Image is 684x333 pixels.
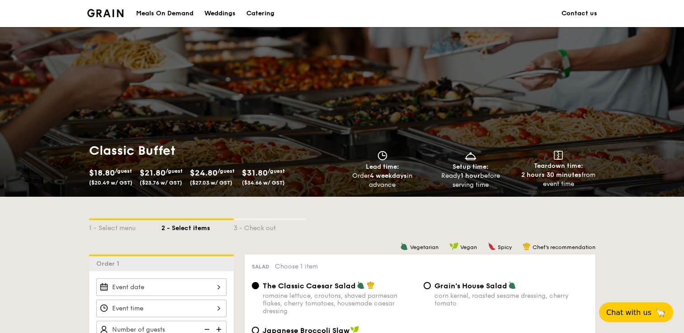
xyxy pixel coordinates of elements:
[498,244,512,250] span: Spicy
[424,282,431,289] input: Grain's House Saladcorn kernel, roasted sesame dressing, cherry tomato
[357,281,365,289] img: icon-vegetarian.fe4039eb.svg
[190,168,217,178] span: $24.80
[554,151,563,160] img: icon-teardown.65201eee.svg
[464,151,477,161] img: icon-dish.430c3a2e.svg
[523,242,531,250] img: icon-chef-hat.a58ddaea.svg
[275,263,318,270] span: Choose 1 item
[242,168,268,178] span: $31.80
[263,292,416,315] div: romaine lettuce, croutons, shaved parmesan flakes, cherry tomatoes, housemade caesar dressing
[599,302,673,322] button: Chat with us🦙
[534,162,583,170] span: Teardown time:
[217,168,235,174] span: /guest
[165,168,183,174] span: /guest
[461,172,480,180] strong: 1 hour
[252,264,269,270] span: Salad
[453,163,489,171] span: Setup time:
[342,171,423,190] div: Order in advance
[370,172,407,180] strong: 4 weekdays
[400,242,408,250] img: icon-vegetarian.fe4039eb.svg
[410,244,439,250] span: Vegetarian
[434,282,507,290] span: Grain's House Salad
[89,220,161,233] div: 1 - Select menu
[449,242,458,250] img: icon-vegan.f8ff3823.svg
[268,168,285,174] span: /guest
[161,220,234,233] div: 2 - Select items
[488,242,496,250] img: icon-spicy.37a8142b.svg
[263,282,356,290] span: The Classic Caesar Salad
[87,9,124,17] a: Logotype
[89,180,132,186] span: ($20.49 w/ GST)
[606,308,651,317] span: Chat with us
[96,260,123,268] span: Order 1
[376,151,389,161] img: icon-clock.2db775ea.svg
[655,307,666,318] span: 🦙
[115,168,132,174] span: /guest
[140,180,182,186] span: ($23.76 w/ GST)
[140,168,165,178] span: $21.80
[89,143,339,159] h1: Classic Buffet
[89,168,115,178] span: $18.80
[521,171,581,179] strong: 2 hours 30 minutes
[434,292,588,307] div: corn kernel, roasted sesame dressing, cherry tomato
[242,180,285,186] span: ($34.66 w/ GST)
[96,278,226,296] input: Event date
[252,282,259,289] input: The Classic Caesar Saladromaine lettuce, croutons, shaved parmesan flakes, cherry tomatoes, house...
[366,163,399,171] span: Lead time:
[87,9,124,17] img: Grain
[518,171,599,189] div: from event time
[508,281,516,289] img: icon-vegetarian.fe4039eb.svg
[96,300,226,317] input: Event time
[190,180,232,186] span: ($27.03 w/ GST)
[460,244,477,250] span: Vegan
[234,220,306,233] div: 3 - Check out
[430,171,511,190] div: Ready before serving time
[533,244,595,250] span: Chef's recommendation
[367,281,375,289] img: icon-chef-hat.a58ddaea.svg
